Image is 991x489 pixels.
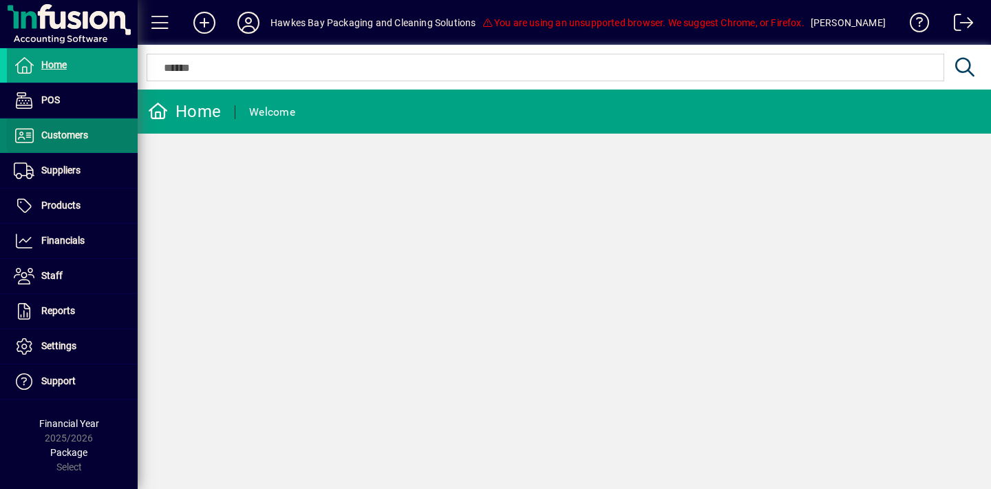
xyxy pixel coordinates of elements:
[41,305,75,316] span: Reports
[7,224,138,258] a: Financials
[41,94,60,105] span: POS
[41,340,76,351] span: Settings
[41,59,67,70] span: Home
[944,3,974,48] a: Logout
[7,294,138,329] a: Reports
[41,200,81,211] span: Products
[182,10,226,35] button: Add
[249,101,295,123] div: Welcome
[41,165,81,176] span: Suppliers
[41,129,88,141] span: Customers
[7,259,138,293] a: Staff
[7,83,138,118] a: POS
[41,375,76,386] span: Support
[41,235,85,246] span: Financials
[226,10,270,35] button: Profile
[148,101,221,123] div: Home
[811,12,886,34] div: [PERSON_NAME]
[7,118,138,153] a: Customers
[482,17,804,28] span: You are using an unsupported browser. We suggest Chrome, or Firefox.
[270,12,476,34] div: Hawkes Bay Packaging and Cleaning Solutions
[7,329,138,364] a: Settings
[41,270,63,281] span: Staff
[7,154,138,188] a: Suppliers
[39,418,99,429] span: Financial Year
[50,447,87,458] span: Package
[7,189,138,223] a: Products
[899,3,930,48] a: Knowledge Base
[7,364,138,399] a: Support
